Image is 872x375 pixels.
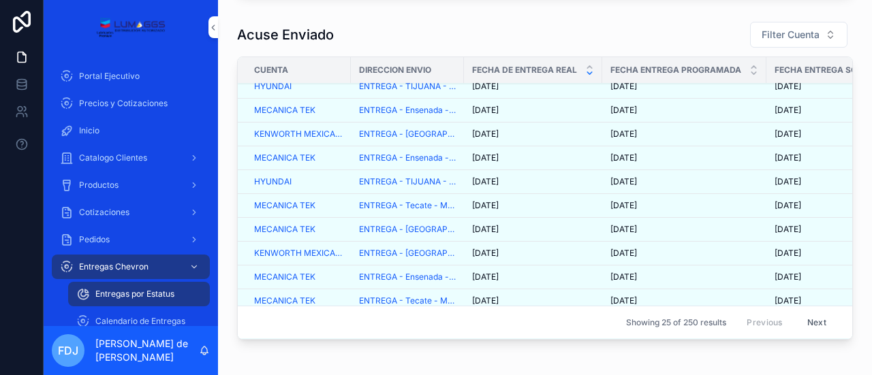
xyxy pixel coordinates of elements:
a: [DATE] [610,295,758,306]
a: [DATE] [472,129,594,140]
a: [DATE] [472,152,594,163]
span: Filter Cuenta [762,28,820,42]
span: [DATE] [472,176,499,187]
span: [DATE] [472,248,499,259]
a: ENTREGA - TIJUANA - HYUNDAI [359,81,456,92]
span: [DATE] [610,248,637,259]
span: [DATE] [775,248,801,259]
span: [DATE] [610,295,637,306]
a: ENTREGA - TIJUANA - HYUNDAI [359,176,456,187]
span: [DATE] [775,176,801,187]
a: KENWORTH MEXICANA [254,129,343,140]
span: [DATE] [472,129,499,140]
span: [DATE] [610,81,637,92]
span: [DATE] [472,81,499,92]
a: KENWORTH MEXICANA [254,248,343,259]
a: MECANICA TEK [254,105,343,116]
span: Catalogo Clientes [79,152,147,163]
span: Cotizaciones [79,207,129,218]
span: [DATE] [775,81,801,92]
a: ENTREGA - Tecate - MECANICA TEK [359,200,456,211]
span: [DATE] [472,272,499,282]
img: App logo [96,16,165,38]
span: Entregas por Estatus [95,289,174,299]
span: [DATE] [472,295,499,306]
a: HYUNDAI [254,176,292,187]
span: MECANICA TEK [254,105,315,116]
a: ENTREGA - Ensenada - MECANICA TEK [359,272,456,282]
span: [DATE] [775,200,801,211]
a: [DATE] [610,224,758,235]
span: Precios y Cotizaciones [79,98,168,109]
a: Cotizaciones [52,200,210,225]
a: [DATE] [610,176,758,187]
p: [PERSON_NAME] de [PERSON_NAME] [95,337,199,364]
a: Pedidos [52,227,210,252]
a: MECANICA TEK [254,272,315,282]
span: [DATE] [610,272,637,282]
a: ENTREGA - [GEOGRAPHIC_DATA] - KENWORTH MEXICANA [359,248,456,259]
a: MECANICA TEK [254,272,343,282]
a: HYUNDAI [254,81,343,92]
a: MECANICA TEK [254,224,315,235]
a: Entregas Chevron [52,255,210,279]
span: MECANICA TEK [254,152,315,163]
a: ENTREGA - [GEOGRAPHIC_DATA] - KENWORTH MEXICANA [359,129,456,140]
a: [DATE] [472,272,594,282]
span: Showing 25 of 250 results [626,317,726,328]
a: MECANICA TEK [254,200,315,211]
span: Cuenta [254,65,288,76]
span: [DATE] [775,224,801,235]
a: ENTREGA - Ensenada - MECANICA TEK [359,152,456,163]
a: Calendario de Entregas [68,309,210,333]
span: [DATE] [610,224,637,235]
span: Fecha Entrega Programada [610,65,741,76]
a: ENTREGA - Ensenada - MECANICA TEK [359,105,456,116]
span: [DATE] [610,200,637,211]
span: Direccion Envio [359,65,431,76]
a: MECANICA TEK [254,295,343,306]
a: [DATE] [610,129,758,140]
a: [DATE] [610,248,758,259]
span: [DATE] [775,272,801,282]
span: HYUNDAI [254,81,292,92]
span: FdJ [58,342,78,359]
span: Inicio [79,125,99,136]
a: Portal Ejecutivo [52,64,210,88]
a: MECANICA TEK [254,200,343,211]
span: [DATE] [472,200,499,211]
span: [DATE] [775,105,801,116]
a: MECANICA TEK [254,152,343,163]
span: [DATE] [775,152,801,163]
span: MECANICA TEK [254,295,315,306]
span: Pedidos [79,234,110,245]
span: Fecha de Entrega Real [472,65,577,76]
button: Select Button [750,22,847,48]
a: [DATE] [610,200,758,211]
a: Precios y Cotizaciones [52,91,210,116]
a: ENTREGA - Tecate - MECANICA TEK [359,295,456,306]
a: HYUNDAI [254,176,343,187]
span: Entregas Chevron [79,261,149,272]
a: MECANICA TEK [254,224,343,235]
a: [DATE] [610,81,758,92]
div: scrollable content [44,54,218,326]
a: [DATE] [610,152,758,163]
span: [DATE] [610,105,637,116]
span: [DATE] [610,176,637,187]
